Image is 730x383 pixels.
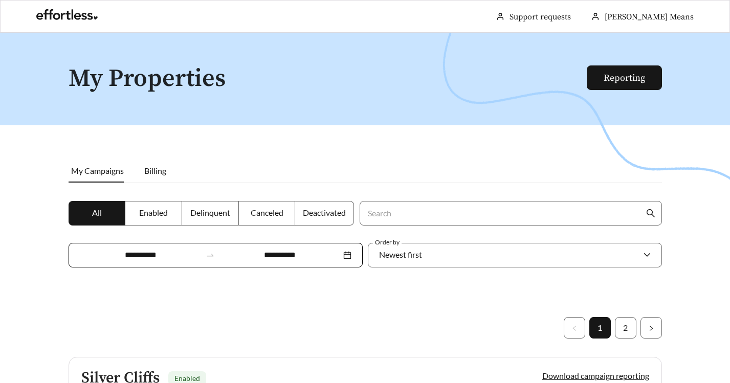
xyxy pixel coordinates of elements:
button: right [640,317,662,339]
li: Next Page [640,317,662,339]
span: Enabled [174,374,200,382]
button: Reporting [587,65,662,90]
button: left [564,317,585,339]
span: right [648,325,654,331]
span: All [92,208,102,217]
span: [PERSON_NAME] Means [605,12,694,22]
li: Previous Page [564,317,585,339]
span: to [206,251,215,260]
span: left [571,325,578,331]
a: Support requests [510,12,571,22]
a: 1 [590,318,610,338]
span: swap-right [206,251,215,260]
a: Download campaign reporting [542,371,649,380]
span: Canceled [251,208,283,217]
span: Delinquent [190,208,230,217]
span: Deactivated [303,208,346,217]
span: Newest first [379,250,422,259]
a: 2 [615,318,636,338]
a: Reporting [604,72,645,84]
span: My Campaigns [71,166,124,175]
li: 1 [589,317,611,339]
span: Enabled [139,208,168,217]
span: search [646,209,655,218]
h1: My Properties [69,65,588,93]
span: Billing [144,166,166,175]
li: 2 [615,317,636,339]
